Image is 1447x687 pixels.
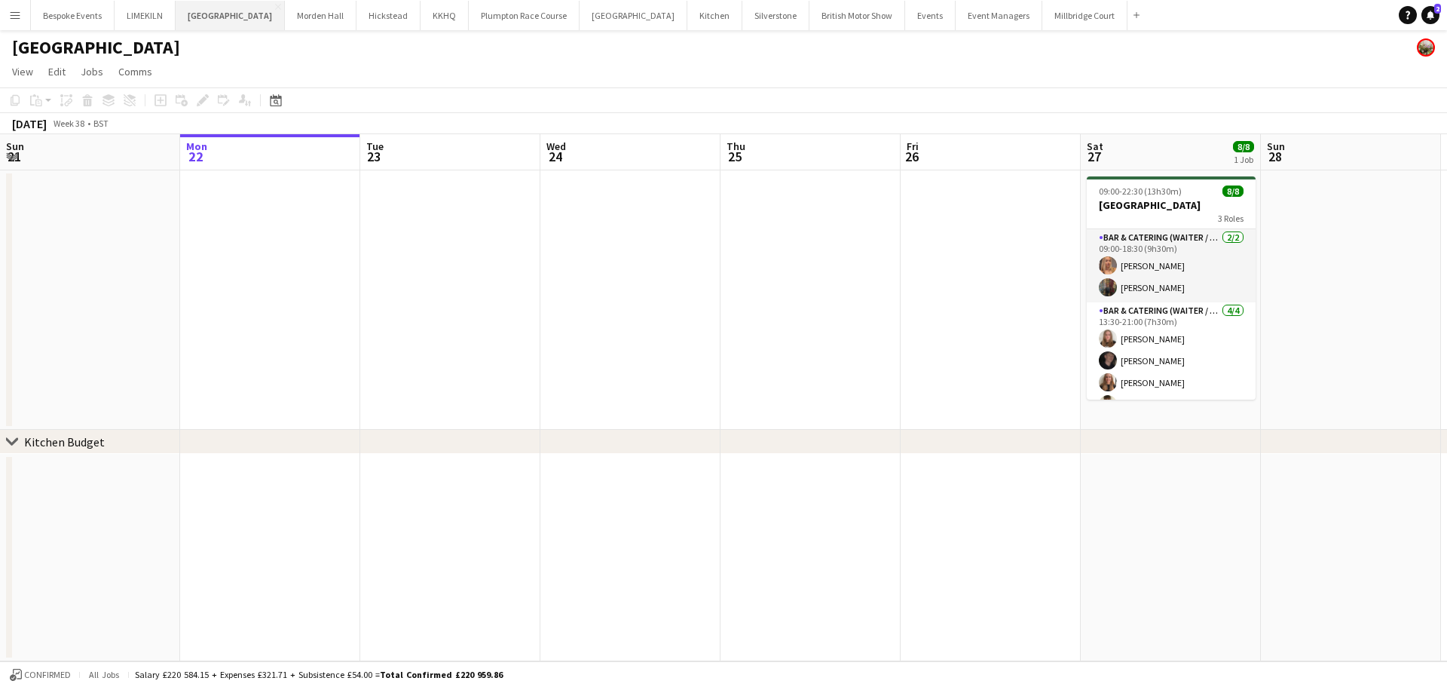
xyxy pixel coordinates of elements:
[356,1,421,30] button: Hickstead
[956,1,1042,30] button: Event Managers
[6,62,39,81] a: View
[184,148,207,165] span: 22
[1222,186,1244,197] span: 8/8
[12,116,47,131] div: [DATE]
[12,65,33,78] span: View
[6,140,24,153] span: Sun
[1233,141,1254,152] span: 8/8
[904,148,919,165] span: 26
[1234,154,1253,165] div: 1 Job
[1042,1,1127,30] button: Millbridge Court
[1267,140,1285,153] span: Sun
[31,1,115,30] button: Bespoke Events
[115,1,176,30] button: LIMEKILN
[86,669,122,680] span: All jobs
[1099,186,1182,197] span: 09:00-22:30 (13h30m)
[905,1,956,30] button: Events
[1417,38,1435,57] app-user-avatar: Staffing Manager
[12,36,180,59] h1: [GEOGRAPHIC_DATA]
[687,1,742,30] button: Kitchen
[24,670,71,680] span: Confirmed
[1087,302,1256,419] app-card-role: Bar & Catering (Waiter / waitress)4/413:30-21:00 (7h30m)[PERSON_NAME][PERSON_NAME][PERSON_NAME][P...
[366,140,384,153] span: Tue
[24,434,105,449] div: Kitchen Budget
[724,148,745,165] span: 25
[421,1,469,30] button: KKHQ
[1265,148,1285,165] span: 28
[1421,6,1439,24] a: 2
[1084,148,1103,165] span: 27
[809,1,905,30] button: British Motor Show
[544,148,566,165] span: 24
[8,667,73,683] button: Confirmed
[48,65,66,78] span: Edit
[75,62,109,81] a: Jobs
[546,140,566,153] span: Wed
[4,148,24,165] span: 21
[186,140,207,153] span: Mon
[81,65,103,78] span: Jobs
[469,1,580,30] button: Plumpton Race Course
[1087,140,1103,153] span: Sat
[580,1,687,30] button: [GEOGRAPHIC_DATA]
[1087,198,1256,212] h3: [GEOGRAPHIC_DATA]
[727,140,745,153] span: Thu
[1087,176,1256,400] app-job-card: 09:00-22:30 (13h30m)8/8[GEOGRAPHIC_DATA]3 RolesBar & Catering (Waiter / waitress)2/209:00-18:30 (...
[285,1,356,30] button: Morden Hall
[907,140,919,153] span: Fri
[42,62,72,81] a: Edit
[1087,229,1256,302] app-card-role: Bar & Catering (Waiter / waitress)2/209:00-18:30 (9h30m)[PERSON_NAME][PERSON_NAME]
[112,62,158,81] a: Comms
[50,118,87,129] span: Week 38
[135,669,503,680] div: Salary £220 584.15 + Expenses £321.71 + Subsistence £54.00 =
[742,1,809,30] button: Silverstone
[118,65,152,78] span: Comms
[93,118,109,129] div: BST
[364,148,384,165] span: 23
[380,669,503,680] span: Total Confirmed £220 959.86
[1218,213,1244,224] span: 3 Roles
[1434,4,1441,14] span: 2
[176,1,285,30] button: [GEOGRAPHIC_DATA]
